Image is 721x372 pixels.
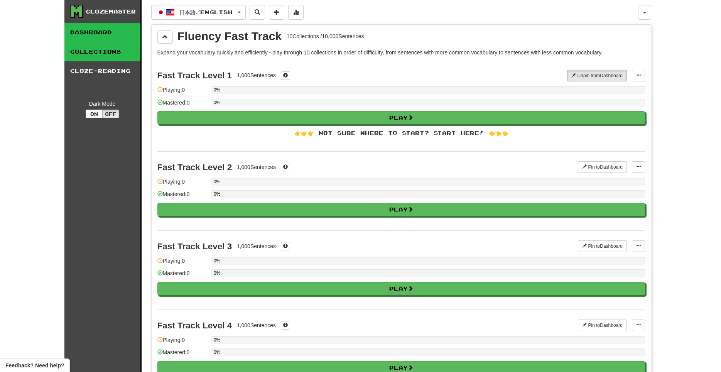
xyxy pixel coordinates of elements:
div: 10 Collections / 10,000 Sentences [287,32,364,40]
button: Play [157,282,645,295]
button: Unpin fromDashboard [567,70,627,81]
div: Playing: 0 [157,178,208,191]
div: 👉👉👉 Not sure where to start? Start here! 👈👈👈 [157,129,645,137]
div: Mastered: 0 [157,99,208,112]
div: Fast Track Level 1 [157,71,232,80]
div: Mastered: 0 [157,269,208,282]
div: Fast Track Level 2 [157,162,232,172]
button: Search sentences [250,5,265,20]
button: Pin toDashboard [578,320,627,331]
a: Collections [64,42,140,61]
button: Off [102,110,119,118]
a: Cloze-Reading [64,61,140,81]
button: More stats [288,5,304,20]
button: On [86,110,103,118]
div: Clozemaster [86,8,136,15]
button: Play [157,111,645,124]
div: Mastered: 0 [157,190,208,203]
div: Mastered: 0 [157,348,208,361]
button: Play [157,203,645,216]
button: 日本語/English [151,5,246,20]
span: 日本語 / English [179,9,233,15]
div: Playing: 0 [157,257,208,270]
div: 1,000 Sentences [237,242,276,250]
div: Playing: 0 [157,336,208,349]
button: Pin toDashboard [578,240,627,252]
span: Open feedback widget [5,362,64,369]
div: Fast Track Level 3 [157,242,232,251]
p: Expand your vocabulary quickly and efficiently - play through 10 collections in order of difficul... [157,49,645,56]
div: 1,000 Sentences [237,71,276,79]
button: Add sentence to collection [269,5,284,20]
div: Fluency Fast Track [177,30,282,42]
button: Pin toDashboard [578,161,627,173]
div: 1,000 Sentences [237,321,276,329]
div: 1,000 Sentences [237,163,276,171]
div: Dark Mode [70,100,135,108]
div: Playing: 0 [157,86,208,99]
a: Dashboard [64,23,140,42]
div: Fast Track Level 4 [157,321,232,330]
